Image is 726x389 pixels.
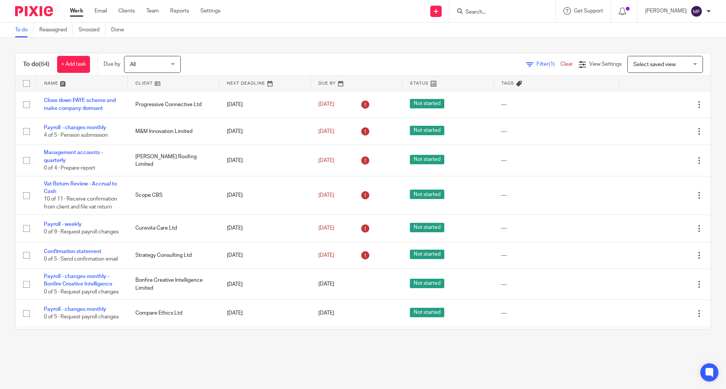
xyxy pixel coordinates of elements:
a: Done [111,23,130,37]
span: [DATE] [318,102,334,107]
a: Clients [118,7,135,15]
a: Email [95,7,107,15]
span: Select saved view [633,62,676,67]
input: Search [465,9,533,16]
span: (64) [39,61,50,67]
span: Not started [410,190,444,199]
span: (1) [549,62,555,67]
p: Due by [104,60,120,68]
span: Not started [410,308,444,317]
span: Tags [501,81,514,85]
div: --- [501,101,611,108]
a: Payroll - changes monthly [44,125,106,130]
a: Snoozed [79,23,105,37]
span: Not started [410,250,444,259]
td: [DATE] [219,176,311,215]
td: M&M Innovation Limited [128,118,219,145]
td: [DATE] [219,300,311,327]
span: 0 of 4 · Prepare report [44,165,95,171]
div: --- [501,157,611,164]
a: Settings [200,7,220,15]
a: + Add task [57,56,90,73]
img: svg%3E [690,5,703,17]
span: 0 of 5 · Send confirmation email [44,256,118,262]
span: 4 of 5 · Pension submission [44,133,108,138]
span: Not started [410,99,444,108]
p: [PERSON_NAME] [645,7,687,15]
span: [DATE] [318,193,334,198]
span: [DATE] [318,253,334,258]
td: Bonfire Creative Intelligence Limited [128,269,219,300]
div: --- [501,309,611,317]
div: --- [501,224,611,232]
td: [DATE] [219,269,311,300]
a: Payroll - changes monthly - Bonfire Creative Intelligence [44,274,112,287]
td: [PERSON_NAME] Roofing Limited [128,145,219,176]
span: View Settings [589,62,622,67]
span: [DATE] [318,129,334,134]
span: [DATE] [318,225,334,231]
h1: To do [23,60,50,68]
a: Confirmation statement [44,249,101,254]
a: Vat Return Review - Accrual to Cash [44,181,117,194]
a: Payroll - weekly [44,222,82,227]
span: Get Support [574,8,603,14]
span: 0 of 5 · Request payroll changes [44,289,119,295]
span: All [130,62,136,67]
div: --- [501,252,611,259]
td: [DATE] [219,91,311,118]
a: Payroll - changes monthly [44,307,106,312]
div: --- [501,191,611,199]
img: Pixie [15,6,53,16]
span: 0 of 9 · Request payroll changes [44,230,119,235]
td: Curevita Care Ltd [128,215,219,242]
td: [DATE] [219,327,311,353]
a: To do [15,23,34,37]
td: [PERSON_NAME] Roofing Limited [128,327,219,353]
span: Not started [410,126,444,135]
div: --- [501,281,611,288]
td: [DATE] [219,118,311,145]
td: Compare Ethics Ltd [128,300,219,327]
td: Scope CBS [128,176,219,215]
a: Reassigned [39,23,73,37]
td: [DATE] [219,145,311,176]
span: Not started [410,155,444,164]
td: Progressive Connective Ltd [128,91,219,118]
a: Work [70,7,83,15]
span: Filter [537,62,560,67]
a: Close down PAYE scheme and make company dormant [44,98,116,111]
td: [DATE] [219,242,311,269]
div: --- [501,128,611,135]
td: Strategy Consulting Ltd [128,242,219,269]
span: 10 of 11 · Receive confirmation from client and file vat return [44,196,117,210]
td: [DATE] [219,215,311,242]
a: Team [146,7,159,15]
span: [DATE] [318,282,334,287]
span: [DATE] [318,158,334,163]
a: Management accounts - quarterly [44,150,103,163]
span: Not started [410,279,444,288]
span: Not started [410,223,444,232]
span: [DATE] [318,311,334,316]
span: 0 of 5 · Request payroll changes [44,315,119,320]
a: Clear [560,62,573,67]
a: Reports [170,7,189,15]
